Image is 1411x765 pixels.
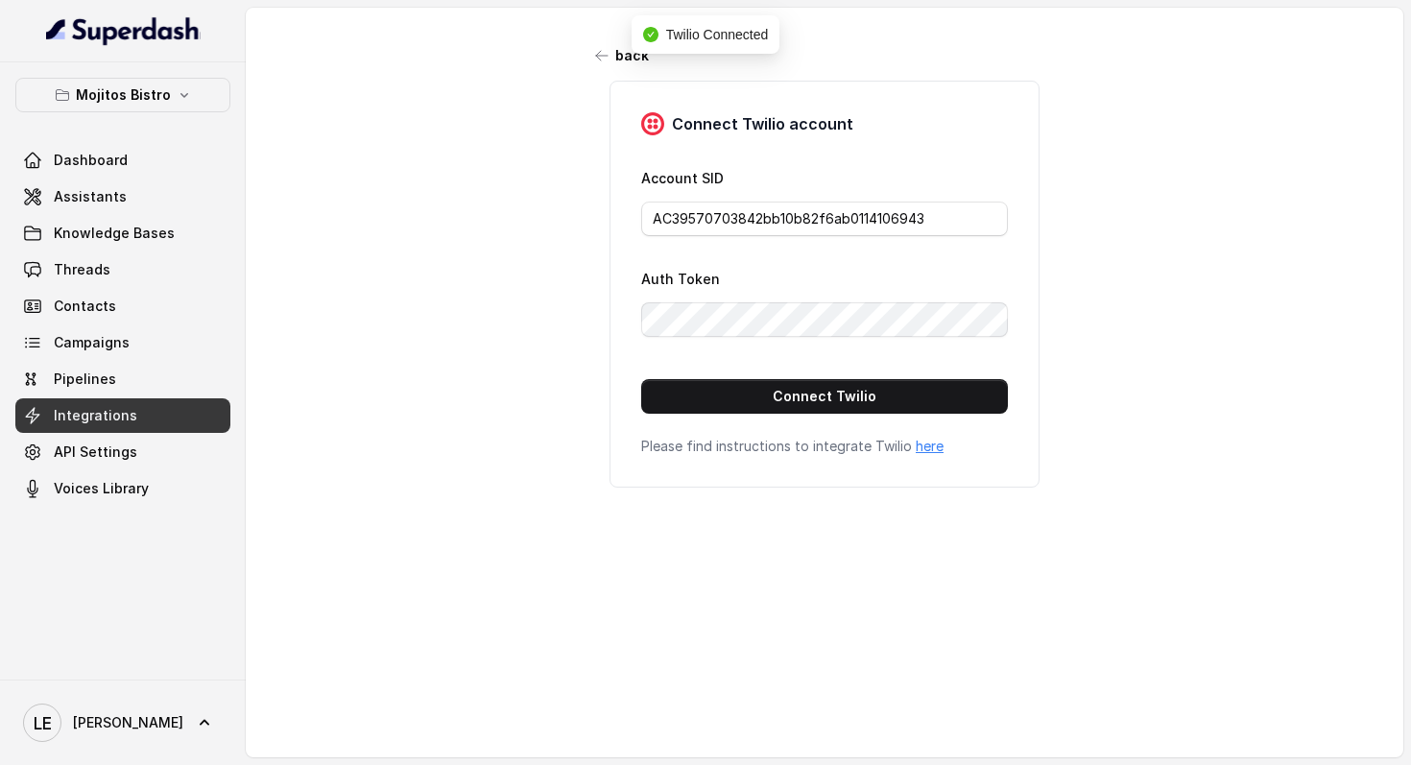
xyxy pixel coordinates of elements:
span: Voices Library [54,479,149,498]
a: Voices Library [15,471,230,506]
p: Mojitos Bistro [76,84,171,107]
p: Please find instructions to integrate Twilio [641,437,1008,456]
span: Threads [54,260,110,279]
span: API Settings [54,442,137,462]
a: Assistants [15,179,230,214]
a: here [916,438,944,454]
a: Integrations [15,398,230,433]
a: Campaigns [15,325,230,360]
span: check-circle [643,27,658,42]
a: API Settings [15,435,230,469]
span: Integrations [54,406,137,425]
button: back [585,38,660,73]
text: LE [34,713,52,733]
img: light.svg [46,15,201,46]
span: Contacts [54,297,116,316]
span: [PERSON_NAME] [73,713,183,732]
button: Mojitos Bistro [15,78,230,112]
a: Contacts [15,289,230,323]
h3: Connect Twilio account [672,112,853,135]
span: Knowledge Bases [54,224,175,243]
span: Campaigns [54,333,130,352]
label: Account SID [641,170,724,186]
span: Pipelines [54,370,116,389]
label: Auth Token [641,271,720,287]
button: Connect Twilio [641,379,1008,414]
a: Pipelines [15,362,230,396]
a: [PERSON_NAME] [15,696,230,750]
img: twilio.7c09a4f4c219fa09ad352260b0a8157b.svg [641,112,664,135]
a: Dashboard [15,143,230,178]
span: Dashboard [54,151,128,170]
span: Assistants [54,187,127,206]
span: Twilio Connected [666,27,769,42]
a: Knowledge Bases [15,216,230,251]
a: Threads [15,252,230,287]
